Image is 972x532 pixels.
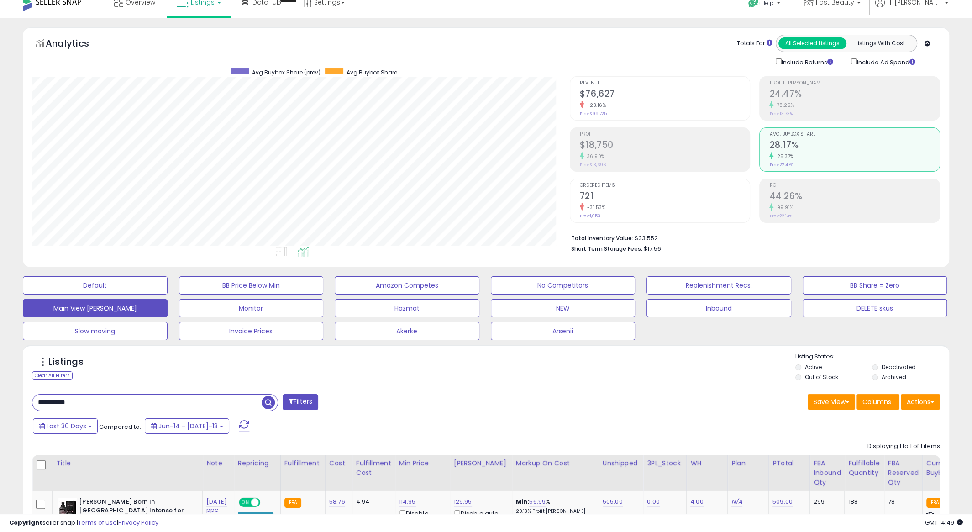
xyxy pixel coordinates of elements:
[901,394,940,410] button: Actions
[603,458,640,468] div: Unshipped
[647,497,660,506] a: 0.00
[584,153,605,160] small: 36.90%
[580,162,606,168] small: Prev: $13,696
[145,418,229,434] button: Jun-14 - [DATE]-13
[47,421,86,431] span: Last 30 Days
[603,497,623,506] a: 505.00
[769,89,940,101] h2: 24.47%
[778,37,846,49] button: All Selected Listings
[690,497,704,506] a: 4.00
[399,458,446,468] div: Min Price
[925,518,963,527] span: 2025-08-13 14:49 GMT
[599,455,643,491] th: CSV column name: cust_attr_4_Unshipped
[773,102,794,109] small: 78.22%
[335,322,479,340] button: Akerke
[58,498,77,516] img: 41Z7yn+qqQL._SL40_.jpg
[803,276,947,295] button: BB Share = Zero
[731,497,742,506] a: N/A
[727,455,768,491] th: CSV column name: cust_attr_5_Plan
[252,68,320,76] span: Avg Buybox Share (prev)
[773,204,793,211] small: 99.91%
[99,422,141,431] span: Compared to:
[9,518,42,527] strong: Copyright
[240,499,251,506] span: ON
[529,497,546,506] a: 56.99
[238,458,277,468] div: Repricing
[643,455,687,491] th: CSV column name: cust_attr_3_3PL_Stock
[888,498,915,506] div: 78
[516,498,592,515] div: %
[769,81,940,86] span: Profit [PERSON_NAME]
[769,111,792,116] small: Prev: 13.73%
[580,183,750,188] span: Ordered Items
[769,191,940,203] h2: 44.26%
[454,458,508,468] div: [PERSON_NAME]
[882,373,906,381] label: Archived
[926,498,943,508] small: FBA
[78,518,117,527] a: Terms of Use
[283,394,318,410] button: Filters
[516,458,595,468] div: Markup on Cost
[737,39,772,48] div: Totals For
[769,132,940,137] span: Avg. Buybox Share
[769,183,940,188] span: ROI
[206,458,230,468] div: Note
[454,497,472,506] a: 129.95
[580,89,750,101] h2: $76,627
[814,458,841,487] div: FBA inbound Qty
[118,518,158,527] a: Privacy Policy
[690,458,724,468] div: WH
[584,102,606,109] small: -23.16%
[772,458,806,468] div: PTotal
[580,213,600,219] small: Prev: 1,053
[259,499,273,506] span: OFF
[773,153,793,160] small: 25.37%
[814,498,838,506] div: 299
[888,458,919,487] div: FBA Reserved Qty
[882,363,916,371] label: Deactivated
[48,356,84,369] h5: Listings
[803,299,947,317] button: DELETE skus
[491,299,636,317] button: NEW
[56,458,199,468] div: Title
[516,497,530,506] b: Min:
[856,394,899,410] button: Columns
[848,498,877,506] div: 188
[772,497,793,506] a: 509.00
[805,373,838,381] label: Out of Stock
[32,371,73,380] div: Clear All Filters
[580,140,750,152] h2: $18,750
[23,322,168,340] button: Slow moving
[846,37,914,49] button: Listings With Cost
[848,458,880,478] div: Fulfillable Quantity
[795,353,949,361] p: Listing States:
[491,322,636,340] button: Arsenii
[284,498,301,508] small: FBA
[580,132,750,137] span: Profit
[844,57,930,67] div: Include Ad Spend
[284,458,321,468] div: Fulfillment
[23,276,168,295] button: Default
[580,191,750,203] h2: 721
[179,299,324,317] button: Monitor
[491,276,636,295] button: No Competitors
[769,57,844,67] div: Include Returns
[769,140,940,152] h2: 28.17%
[9,519,158,527] div: seller snap | |
[33,418,98,434] button: Last 30 Days
[335,299,479,317] button: Hazmat
[335,276,479,295] button: Amazon Competes
[23,299,168,317] button: Main View [PERSON_NAME]
[647,458,683,468] div: 3PL_Stock
[768,455,809,491] th: CSV column name: cust_attr_1_PTotal
[329,458,348,468] div: Cost
[46,37,107,52] h5: Analytics
[206,497,227,523] a: [DATE] ppc off
[347,68,397,76] span: Avg Buybox Share
[769,162,793,168] small: Prev: 22.47%
[769,213,792,219] small: Prev: 22.14%
[644,244,661,253] span: $17.56
[356,458,391,478] div: Fulfillment Cost
[731,458,765,468] div: Plan
[79,498,190,526] b: [PERSON_NAME] Born In [GEOGRAPHIC_DATA] Intense for Men - 1.7 oz EDP Spray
